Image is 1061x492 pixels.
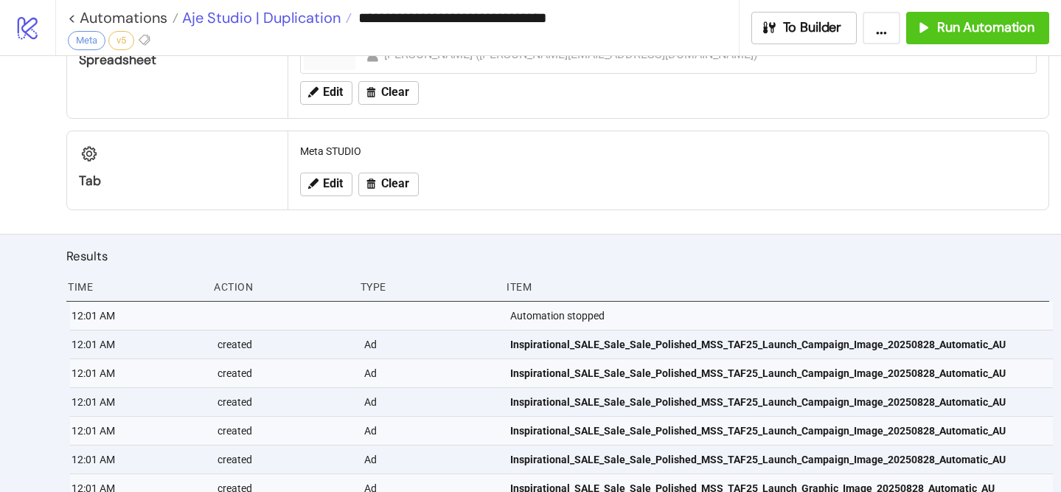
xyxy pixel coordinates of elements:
div: Ad [363,417,498,445]
a: < Automations [68,10,178,25]
h2: Results [66,246,1049,266]
button: Clear [358,81,419,105]
div: Spreadsheet [79,52,276,69]
div: Item [505,273,1049,301]
div: Ad [363,446,498,474]
span: To Builder [783,19,842,36]
span: Run Automation [937,19,1034,36]
span: Edit [323,177,343,190]
a: Inspirational_SALE_Sale_Sale_Polished_MSS_TAF25_Launch_Campaign_Image_20250828_Automatic_AU [510,359,1043,387]
div: created [216,417,352,445]
div: Ad [363,388,498,416]
div: Action [212,273,348,301]
span: Aje Studio | Duplication [178,8,341,27]
div: Ad [363,359,498,387]
div: Meta STUDIO [294,137,1043,165]
div: Automation stopped [509,302,1053,330]
button: ... [863,12,900,44]
div: 12:01 AM [70,417,206,445]
button: Edit [300,81,352,105]
button: Edit [300,173,352,196]
span: Edit [323,86,343,99]
div: Ad [363,330,498,358]
span: Inspirational_SALE_Sale_Sale_Polished_MSS_TAF25_Launch_Campaign_Image_20250828_Automatic_AU [510,423,1006,439]
div: 12:01 AM [70,388,206,416]
div: 12:01 AM [70,302,206,330]
button: Clear [358,173,419,196]
a: Inspirational_SALE_Sale_Sale_Polished_MSS_TAF25_Launch_Campaign_Image_20250828_Automatic_AU [510,330,1043,358]
div: 12:01 AM [70,330,206,358]
button: To Builder [751,12,858,44]
span: Inspirational_SALE_Sale_Sale_Polished_MSS_TAF25_Launch_Campaign_Image_20250828_Automatic_AU [510,365,1006,381]
div: Tab [79,173,276,190]
span: Clear [381,177,409,190]
div: 12:01 AM [70,359,206,387]
a: Inspirational_SALE_Sale_Sale_Polished_MSS_TAF25_Launch_Campaign_Image_20250828_Automatic_AU [510,388,1043,416]
button: Run Automation [906,12,1049,44]
div: Meta [68,31,105,50]
span: Clear [381,86,409,99]
div: Time [66,273,202,301]
div: created [216,359,352,387]
div: created [216,388,352,416]
a: Inspirational_SALE_Sale_Sale_Polished_MSS_TAF25_Launch_Campaign_Image_20250828_Automatic_AU [510,417,1043,445]
a: Inspirational_SALE_Sale_Sale_Polished_MSS_TAF25_Launch_Campaign_Image_20250828_Automatic_AU [510,446,1043,474]
span: Inspirational_SALE_Sale_Sale_Polished_MSS_TAF25_Launch_Campaign_Image_20250828_Automatic_AU [510,336,1006,353]
span: Inspirational_SALE_Sale_Sale_Polished_MSS_TAF25_Launch_Campaign_Image_20250828_Automatic_AU [510,394,1006,410]
div: created [216,330,352,358]
span: Inspirational_SALE_Sale_Sale_Polished_MSS_TAF25_Launch_Campaign_Image_20250828_Automatic_AU [510,451,1006,468]
div: created [216,446,352,474]
a: Aje Studio | Duplication [178,10,352,25]
div: 12:01 AM [70,446,206,474]
div: Type [359,273,495,301]
div: v5 [108,31,134,50]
